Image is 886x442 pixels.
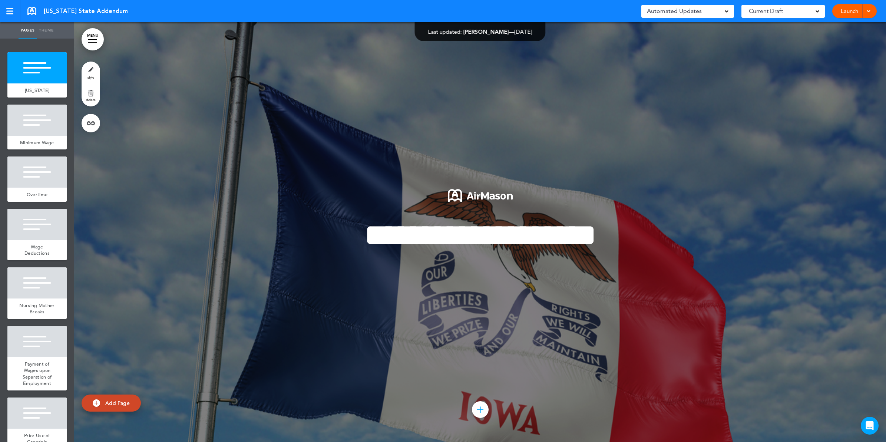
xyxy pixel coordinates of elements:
a: [US_STATE] [7,83,67,98]
span: Overtime [27,191,47,198]
a: Launch [838,4,861,18]
a: Minimum Wage [7,136,67,150]
span: [US_STATE] [25,87,50,93]
img: add.svg [93,399,100,407]
a: style [82,62,100,84]
div: — [428,29,532,34]
span: [PERSON_NAME] [463,28,509,35]
span: [US_STATE] State Addendum [44,7,128,15]
div: Open Intercom Messenger [861,417,879,435]
span: [DATE] [515,28,532,35]
span: Add Page [105,400,130,406]
a: Nursing Mother Breaks [7,298,67,319]
a: Add Page [82,395,141,412]
span: Current Draft [749,6,783,16]
span: Wage Deductions [24,244,50,257]
a: MENU [82,28,104,50]
span: Minimum Wage [20,139,54,146]
span: Automated Updates [647,6,702,16]
span: Payment of Wages upon Separation of Employment [23,361,52,387]
span: delete [86,98,96,102]
img: 1722553576973-Airmason_logo_White.png [448,189,513,202]
a: Pages [19,22,37,39]
a: delete [82,84,100,106]
span: Last updated: [428,28,462,35]
a: Payment of Wages upon Separation of Employment [7,357,67,390]
span: Nursing Mother Breaks [19,302,54,315]
span: style [87,75,94,79]
a: Overtime [7,188,67,202]
a: Wage Deductions [7,240,67,260]
a: Theme [37,22,56,39]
